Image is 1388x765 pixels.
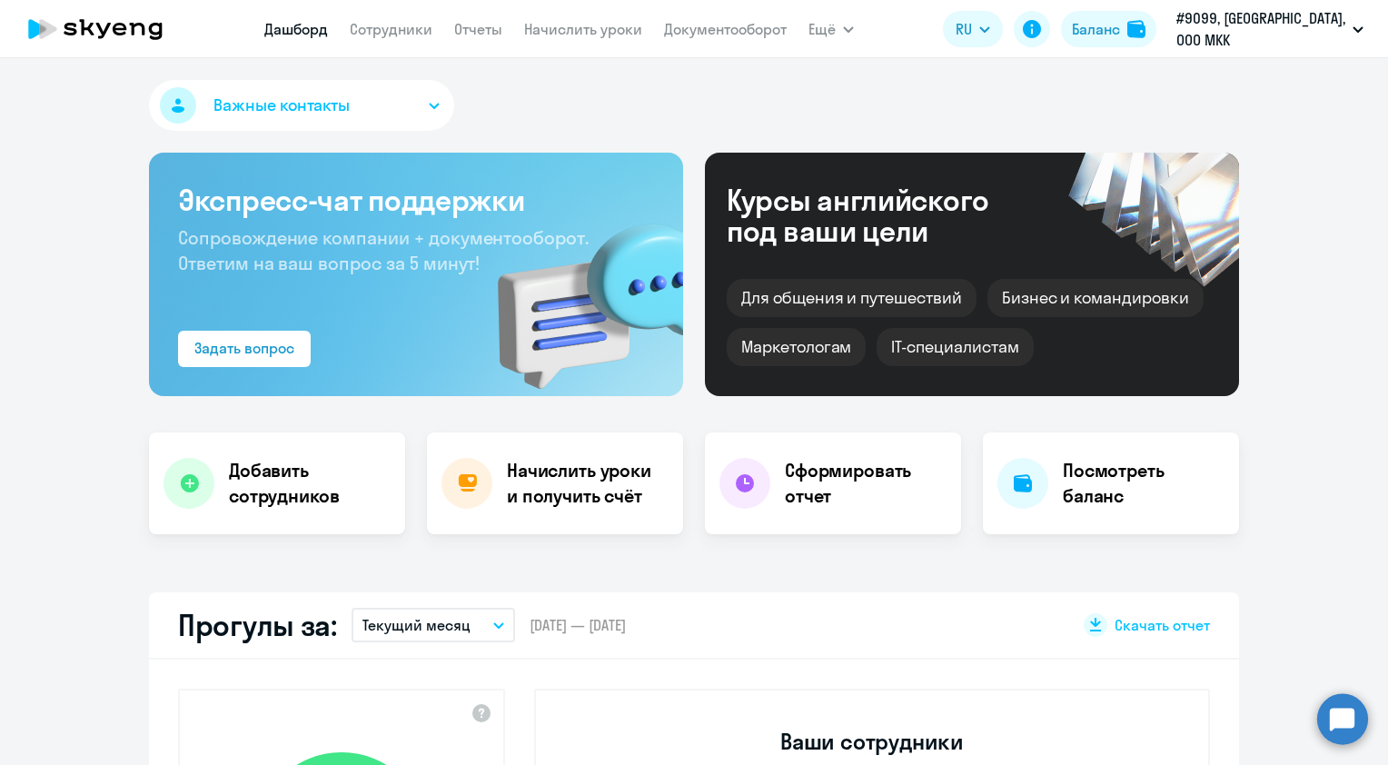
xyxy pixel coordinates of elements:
[178,226,589,274] span: Сопровождение компании + документооборот. Ответим на ваш вопрос за 5 минут!
[1167,7,1373,51] button: #9099, [GEOGRAPHIC_DATA], ООО МКК
[877,328,1033,366] div: IT-специалистам
[264,20,328,38] a: Дашборд
[943,11,1003,47] button: RU
[1176,7,1345,51] p: #9099, [GEOGRAPHIC_DATA], ООО МКК
[178,331,311,367] button: Задать вопрос
[1115,615,1210,635] span: Скачать отчет
[178,182,654,218] h3: Экспресс-чат поддержки
[808,18,836,40] span: Ещё
[808,11,854,47] button: Ещё
[350,20,432,38] a: Сотрудники
[727,184,1037,246] div: Курсы английского под ваши цели
[1127,20,1145,38] img: balance
[149,80,454,131] button: Важные контакты
[454,20,502,38] a: Отчеты
[956,18,972,40] span: RU
[213,94,350,117] span: Важные контакты
[1063,458,1224,509] h4: Посмотреть баланс
[727,328,866,366] div: Маркетологам
[178,607,337,643] h2: Прогулы за:
[1072,18,1120,40] div: Баланс
[507,458,665,509] h4: Начислить уроки и получить счёт
[362,614,471,636] p: Текущий месяц
[727,279,977,317] div: Для общения и путешествий
[664,20,787,38] a: Документооборот
[229,458,391,509] h4: Добавить сотрудников
[194,337,294,359] div: Задать вопрос
[471,192,683,396] img: bg-img
[524,20,642,38] a: Начислить уроки
[352,608,515,642] button: Текущий месяц
[1061,11,1156,47] button: Балансbalance
[530,615,626,635] span: [DATE] — [DATE]
[987,279,1204,317] div: Бизнес и командировки
[785,458,947,509] h4: Сформировать отчет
